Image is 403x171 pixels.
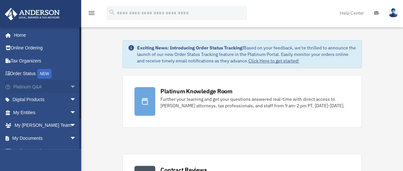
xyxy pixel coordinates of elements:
[88,11,95,17] a: menu
[5,80,86,93] a: Platinum Q&Aarrow_drop_down
[70,80,83,94] span: arrow_drop_down
[3,8,62,20] img: Anderson Advisors Platinum Portal
[5,29,83,42] a: Home
[5,93,86,106] a: Digital Productsarrow_drop_down
[137,45,356,64] div: Based on your feedback, we're thrilled to announce the launch of our new Order Status Tracking fe...
[5,106,86,119] a: My Entitiesarrow_drop_down
[88,9,95,17] i: menu
[70,145,83,158] span: arrow_drop_down
[5,132,86,145] a: My Documentsarrow_drop_down
[388,8,398,18] img: User Pic
[5,119,86,132] a: My [PERSON_NAME] Teamarrow_drop_down
[160,96,350,109] div: Further your learning and get your questions answered real-time with direct access to [PERSON_NAM...
[70,132,83,145] span: arrow_drop_down
[5,145,86,158] a: Online Learningarrow_drop_down
[248,58,299,64] a: Click Here to get started!
[122,75,362,128] a: Platinum Knowledge Room Further your learning and get your questions answered real-time with dire...
[70,106,83,119] span: arrow_drop_down
[5,42,86,55] a: Online Ordering
[70,119,83,132] span: arrow_drop_down
[70,93,83,107] span: arrow_drop_down
[5,67,86,81] a: Order StatusNEW
[137,45,244,51] strong: Exciting News: Introducing Order Status Tracking!
[37,69,52,79] div: NEW
[108,9,116,16] i: search
[5,54,86,67] a: Tax Organizers
[160,87,233,95] div: Platinum Knowledge Room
